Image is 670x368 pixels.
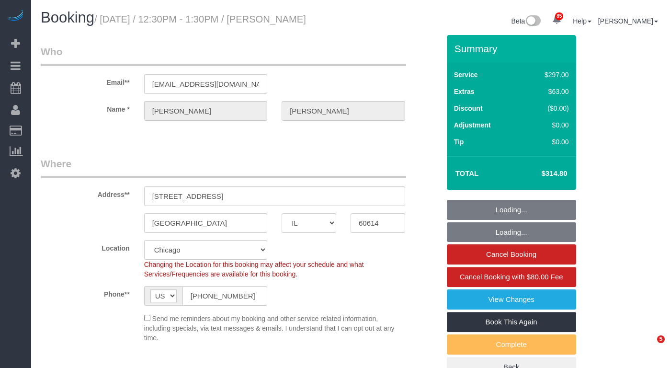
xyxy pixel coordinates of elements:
[144,315,395,342] span: Send me reminders about my booking and other service related information, including specials, via...
[524,137,569,147] div: $0.00
[454,103,483,113] label: Discount
[524,120,569,130] div: $0.00
[460,273,563,281] span: Cancel Booking with $80.00 Fee
[547,10,566,31] a: 85
[657,335,665,343] span: 5
[455,169,479,177] strong: Total
[454,43,571,54] h3: Summary
[144,101,268,121] input: First Name**
[351,213,405,233] input: Zip Code**
[41,157,406,178] legend: Where
[637,335,660,358] iframe: Intercom live chat
[34,101,137,114] label: Name *
[144,261,364,278] span: Changing the Location for this booking may affect your schedule and what Services/Frequencies are...
[454,87,475,96] label: Extras
[447,267,576,287] a: Cancel Booking with $80.00 Fee
[94,14,306,24] small: / [DATE] / 12:30PM - 1:30PM / [PERSON_NAME]
[447,312,576,332] a: Book This Again
[454,137,464,147] label: Tip
[512,170,567,178] h4: $314.80
[447,289,576,310] a: View Changes
[6,10,25,23] img: Automaid Logo
[524,87,569,96] div: $63.00
[454,70,478,80] label: Service
[41,9,94,26] span: Booking
[454,120,491,130] label: Adjustment
[34,240,137,253] label: Location
[598,17,658,25] a: [PERSON_NAME]
[524,103,569,113] div: ($0.00)
[41,45,406,66] legend: Who
[555,12,563,20] span: 85
[447,244,576,264] a: Cancel Booking
[511,17,541,25] a: Beta
[524,70,569,80] div: $297.00
[573,17,591,25] a: Help
[525,15,541,28] img: New interface
[282,101,405,121] input: Last Name*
